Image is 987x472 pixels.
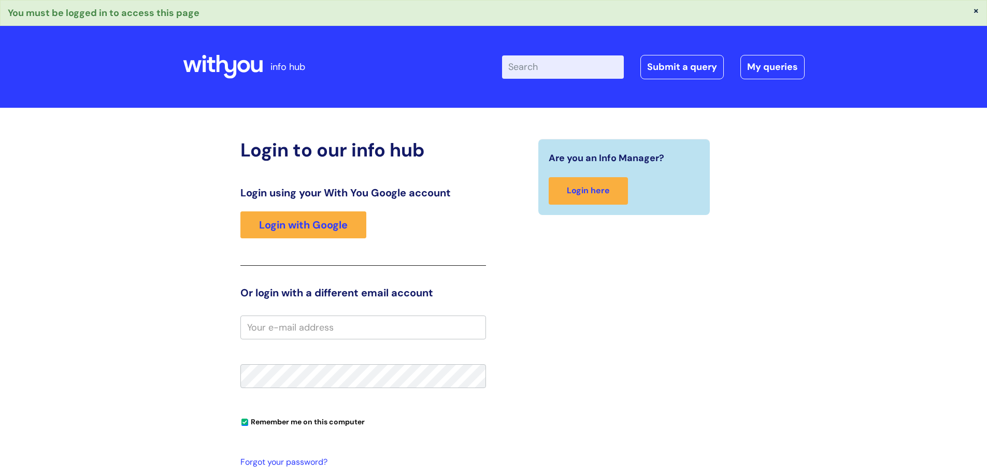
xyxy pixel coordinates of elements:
[241,419,248,426] input: Remember me on this computer
[549,177,628,205] a: Login here
[240,415,365,426] label: Remember me on this computer
[640,55,724,79] a: Submit a query
[973,6,979,15] button: ×
[502,55,624,78] input: Search
[240,413,486,430] div: You can uncheck this option if you're logging in from a shared device
[240,139,486,161] h2: Login to our info hub
[240,316,486,339] input: Your e-mail address
[240,287,486,299] h3: Or login with a different email account
[270,59,305,75] p: info hub
[549,150,664,166] span: Are you an Info Manager?
[240,211,366,238] a: Login with Google
[240,455,481,470] a: Forgot your password?
[740,55,805,79] a: My queries
[240,187,486,199] h3: Login using your With You Google account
